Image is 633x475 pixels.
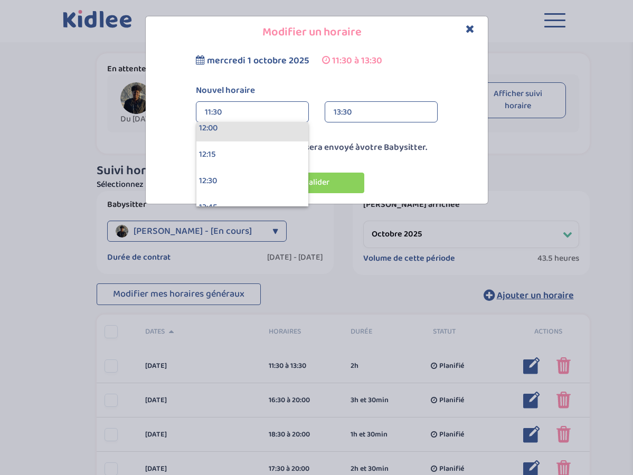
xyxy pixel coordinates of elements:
[196,168,308,194] div: 12:30
[196,141,308,168] div: 12:15
[188,84,446,98] label: Nouvel horaire
[196,115,308,141] div: 12:00
[269,173,364,193] button: Valider
[207,53,309,68] span: mercredi 1 octobre 2025
[466,23,475,35] button: Close
[148,141,485,155] p: Un e-mail de notification sera envoyé à
[205,102,300,123] div: 11:30
[332,53,382,68] span: 11:30 à 13:30
[334,102,429,123] div: 13:30
[154,24,480,41] h4: Modifier un horaire
[196,194,308,221] div: 12:45
[360,140,427,155] span: votre Babysitter.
